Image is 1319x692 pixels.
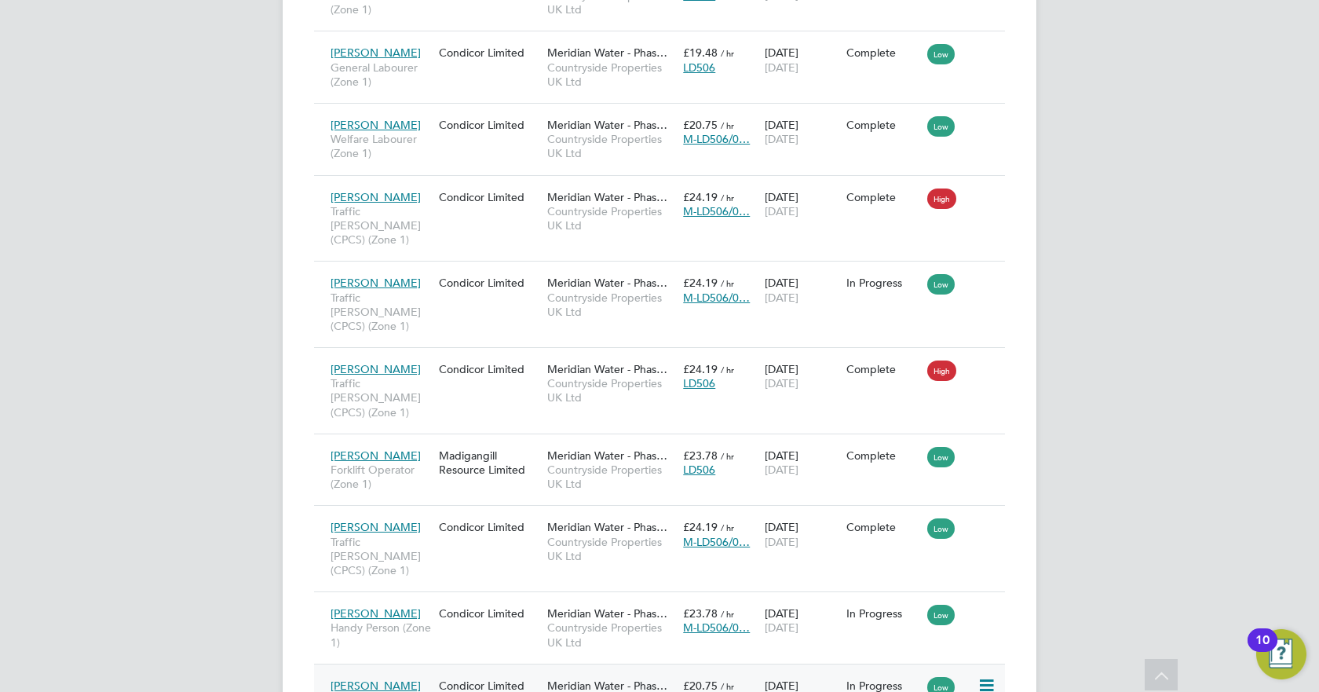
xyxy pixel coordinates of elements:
span: / hr [721,277,734,289]
div: [DATE] [761,599,842,643]
a: [PERSON_NAME]Welfare Labourer (Zone 1)Condicor LimitedMeridian Water - Phas…Countryside Propertie... [327,670,1005,683]
span: [DATE] [765,463,798,477]
div: [DATE] [761,354,842,398]
span: Meridian Water - Phas… [547,606,667,621]
a: [PERSON_NAME]Forklift Operator (Zone 1)Madigangill Resource LimitedMeridian Water - Phas…Countrys... [327,440,1005,453]
div: Complete [846,520,920,534]
span: £23.78 [683,606,718,621]
span: M-LD506/0… [683,291,750,305]
span: Traffic [PERSON_NAME] (CPCS) (Zone 1) [331,535,431,578]
span: Traffic [PERSON_NAME] (CPCS) (Zone 1) [331,376,431,419]
span: [DATE] [765,535,798,549]
span: / hr [721,119,734,131]
span: [DATE] [765,132,798,146]
span: General Labourer (Zone 1) [331,60,431,89]
span: Meridian Water - Phas… [547,190,667,204]
span: Countryside Properties UK Ltd [547,535,675,563]
span: Low [927,274,955,295]
span: Low [927,447,955,467]
div: Complete [846,46,920,60]
span: [PERSON_NAME] [331,606,421,621]
span: £24.19 [683,190,718,204]
div: Condicor Limited [435,182,543,212]
span: Meridian Water - Phas… [547,520,667,534]
span: [PERSON_NAME] [331,46,421,60]
span: [DATE] [765,376,798,390]
div: Condicor Limited [435,599,543,628]
div: Complete [846,362,920,376]
button: Open Resource Center, 10 new notifications [1256,629,1306,679]
span: High [927,189,956,209]
span: [PERSON_NAME] [331,190,421,204]
span: / hr [721,450,734,462]
div: In Progress [846,606,920,621]
span: Countryside Properties UK Ltd [547,463,675,491]
div: Madigangill Resource Limited [435,441,543,485]
div: Condicor Limited [435,512,543,542]
span: [PERSON_NAME] [331,449,421,463]
span: LD506 [683,60,715,75]
span: [DATE] [765,291,798,305]
a: [PERSON_NAME]Traffic [PERSON_NAME] (CPCS) (Zone 1)Condicor LimitedMeridian Water - Phas…Countrysi... [327,511,1005,525]
span: Countryside Properties UK Ltd [547,376,675,405]
span: High [927,361,956,381]
div: Condicor Limited [435,110,543,140]
span: / hr [721,522,734,533]
div: 10 [1255,640,1270,661]
span: / hr [721,192,734,203]
span: £24.19 [683,276,718,290]
span: LD506 [683,463,715,477]
span: [PERSON_NAME] [331,520,421,534]
a: [PERSON_NAME]Welfare Labourer (Zone 1)Condicor LimitedMeridian Water - Phas…Countryside Propertie... [327,109,1005,123]
a: [PERSON_NAME]Handy Person (Zone 1)Condicor LimitedMeridian Water - Phas…Countryside Properties UK... [327,598,1005,611]
a: [PERSON_NAME]General Labourer (Zone 1)Condicor LimitedMeridian Water - Phas…Countryside Propertie... [327,37,1005,50]
a: [PERSON_NAME]Traffic [PERSON_NAME] (CPCS) (Zone 1)Condicor LimitedMeridian Water - Phas…Countrysi... [327,181,1005,195]
span: / hr [721,364,734,375]
span: Countryside Properties UK Ltd [547,60,675,89]
span: [DATE] [765,60,798,75]
span: Traffic [PERSON_NAME] (CPCS) (Zone 1) [331,204,431,247]
span: £23.78 [683,449,718,463]
span: Countryside Properties UK Ltd [547,132,675,160]
div: Condicor Limited [435,354,543,384]
span: [DATE] [765,621,798,635]
div: [DATE] [761,268,842,312]
div: [DATE] [761,38,842,82]
span: M-LD506/0… [683,621,750,635]
span: M-LD506/0… [683,535,750,549]
div: In Progress [846,276,920,290]
span: Low [927,518,955,539]
div: [DATE] [761,110,842,154]
span: M-LD506/0… [683,132,750,146]
span: Countryside Properties UK Ltd [547,204,675,232]
div: Complete [846,190,920,204]
div: [DATE] [761,441,842,485]
div: Condicor Limited [435,268,543,298]
span: Low [927,605,955,625]
span: £24.19 [683,520,718,534]
div: Complete [846,118,920,132]
span: £19.48 [683,46,718,60]
div: [DATE] [761,512,842,556]
span: Traffic [PERSON_NAME] (CPCS) (Zone 1) [331,291,431,334]
span: [PERSON_NAME] [331,362,421,376]
span: / hr [721,608,734,620]
span: / hr [721,680,734,692]
span: Meridian Water - Phas… [547,362,667,376]
span: £24.19 [683,362,718,376]
a: [PERSON_NAME]Traffic [PERSON_NAME] (CPCS) (Zone 1)Condicor LimitedMeridian Water - Phas…Countrysi... [327,353,1005,367]
span: LD506 [683,376,715,390]
span: Handy Person (Zone 1) [331,621,431,649]
a: [PERSON_NAME]Traffic [PERSON_NAME] (CPCS) (Zone 1)Condicor LimitedMeridian Water - Phas…Countrysi... [327,267,1005,280]
span: Welfare Labourer (Zone 1) [331,132,431,160]
div: [DATE] [761,182,842,226]
span: M-LD506/0… [683,204,750,218]
span: Meridian Water - Phas… [547,46,667,60]
span: Meridian Water - Phas… [547,449,667,463]
span: Meridian Water - Phas… [547,276,667,290]
span: £20.75 [683,118,718,132]
div: Complete [846,449,920,463]
span: [PERSON_NAME] [331,276,421,290]
span: [PERSON_NAME] [331,118,421,132]
span: Low [927,116,955,137]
